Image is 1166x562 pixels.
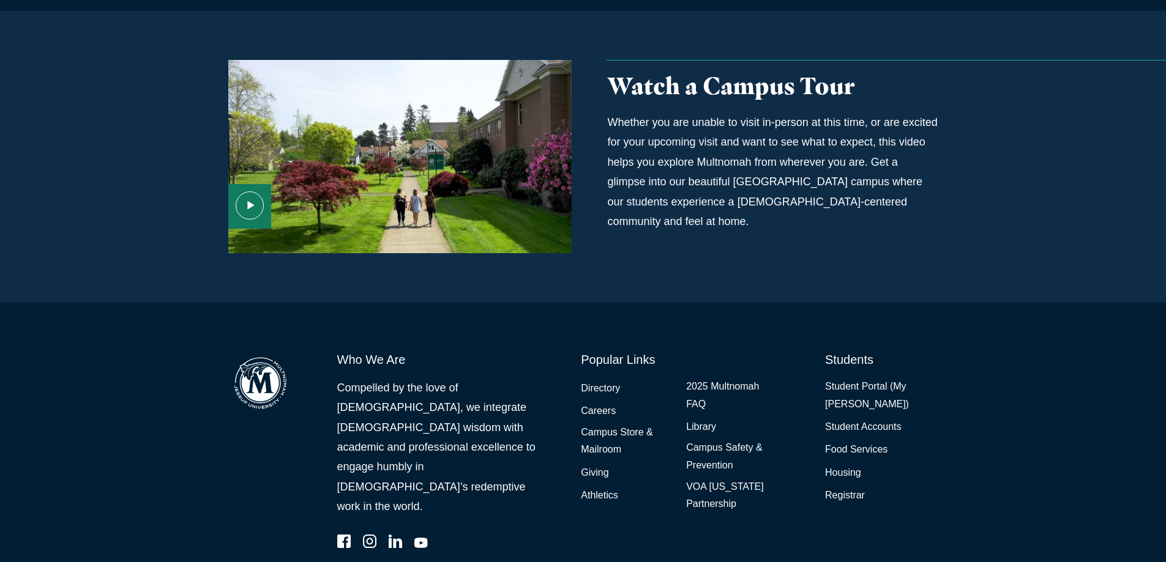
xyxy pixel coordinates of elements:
a: Registrar [825,487,865,505]
a: Careers [581,402,616,420]
a: Housing [825,464,861,482]
h6: Popular Links [581,351,780,368]
a: YouTube [414,534,428,548]
p: Whether you are unable to visit in-person at this time, or are excited for your upcoming visit an... [608,113,938,231]
a: Campus Tour [228,60,572,253]
a: Student Portal (My [PERSON_NAME]) [825,378,938,413]
img: Multnomah Campus of Jessup University logo [228,351,293,415]
a: Facebook [337,534,351,548]
h6: Who We Are [337,351,537,368]
a: Instagram [363,534,376,548]
a: Campus Store & Mailroom [581,424,675,459]
a: VOA [US_STATE] Partnership [686,478,780,514]
a: LinkedIn [389,534,402,548]
a: Library [686,418,716,436]
a: Athletics [581,487,618,505]
a: Campus Safety & Prevention [686,439,780,475]
a: Food Services [825,441,888,459]
a: Giving [581,464,608,482]
h3: Watch a Campus Tour [608,72,938,100]
a: 2025 Multnomah FAQ [686,378,780,413]
a: Directory [581,380,620,397]
p: Compelled by the love of [DEMOGRAPHIC_DATA], we integrate [DEMOGRAPHIC_DATA] wisdom with academic... [337,378,537,517]
h6: Students [825,351,938,368]
a: Student Accounts [825,418,902,436]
